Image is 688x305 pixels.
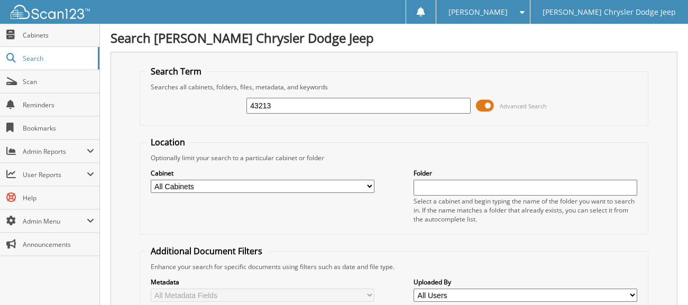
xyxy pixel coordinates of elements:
[23,124,94,133] span: Bookmarks
[414,169,637,178] label: Folder
[23,31,94,40] span: Cabinets
[145,245,268,257] legend: Additional Document Filters
[23,77,94,86] span: Scan
[23,147,87,156] span: Admin Reports
[145,262,643,271] div: Enhance your search for specific documents using filters such as date and file type.
[11,5,90,19] img: scan123-logo-white.svg
[111,29,677,47] h1: Search [PERSON_NAME] Chrysler Dodge Jeep
[414,278,637,286] label: Uploaded By
[23,100,94,109] span: Reminders
[145,136,190,148] legend: Location
[23,54,93,63] span: Search
[145,66,207,77] legend: Search Term
[23,217,87,226] span: Admin Menu
[23,170,87,179] span: User Reports
[151,169,374,178] label: Cabinet
[23,240,94,249] span: Announcements
[448,9,508,15] span: [PERSON_NAME]
[543,9,676,15] span: [PERSON_NAME] Chrysler Dodge Jeep
[500,102,547,110] span: Advanced Search
[145,153,643,162] div: Optionally limit your search to a particular cabinet or folder
[145,82,643,91] div: Searches all cabinets, folders, files, metadata, and keywords
[23,193,94,202] span: Help
[151,278,374,286] label: Metadata
[414,197,637,224] div: Select a cabinet and begin typing the name of the folder you want to search in. If the name match...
